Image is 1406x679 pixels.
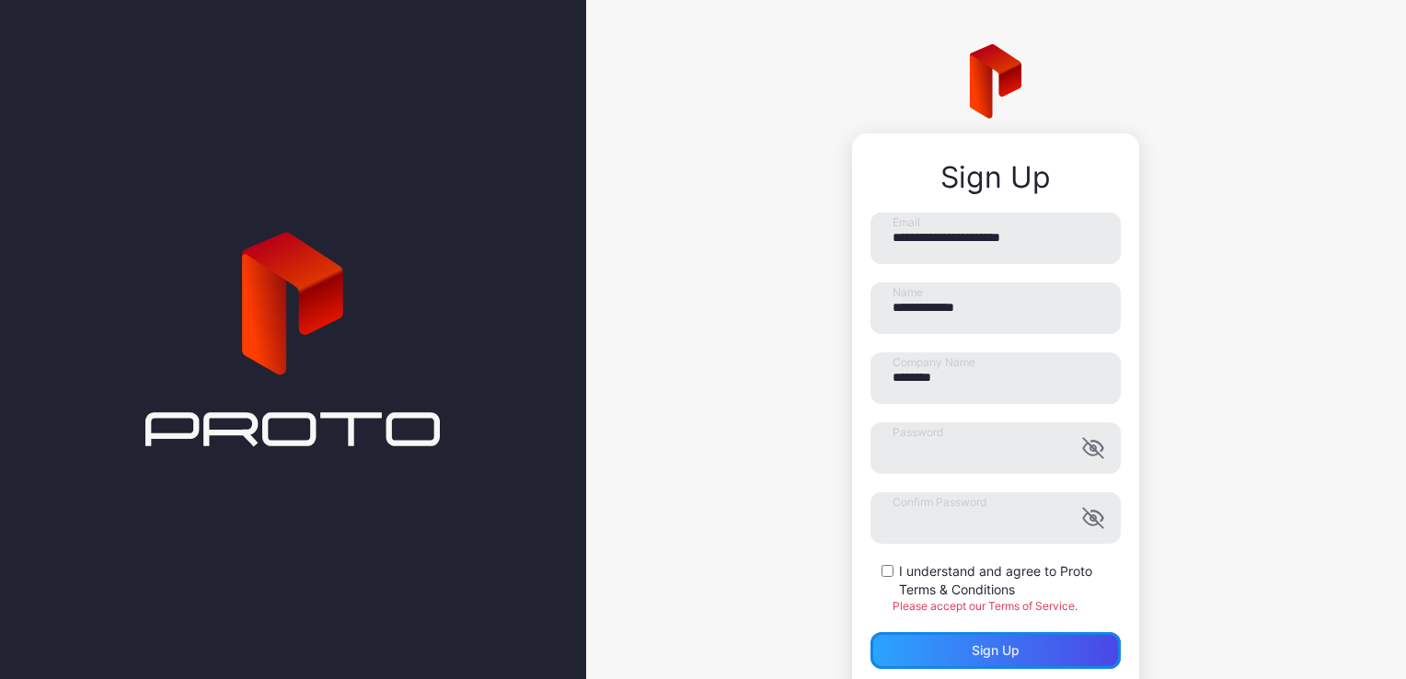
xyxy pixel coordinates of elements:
button: Password [1082,437,1104,459]
div: Sign Up [870,161,1121,194]
input: Confirm Password [870,492,1121,544]
button: Sign up [870,632,1121,669]
input: Password [870,422,1121,474]
a: Proto Terms & Conditions [899,563,1092,597]
input: Company Name [870,352,1121,404]
label: I understand and agree to [899,562,1121,599]
div: Please accept our Terms of Service. [870,599,1121,614]
input: Name [870,282,1121,334]
button: Confirm Password [1082,507,1104,529]
input: Email [870,213,1121,264]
